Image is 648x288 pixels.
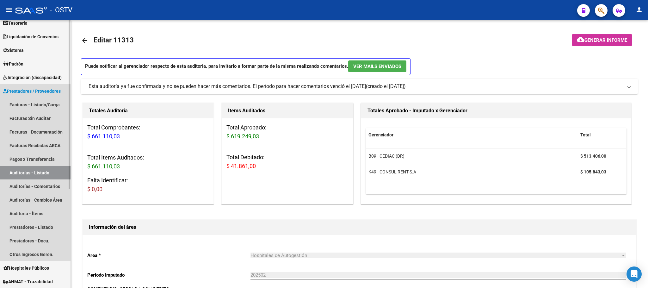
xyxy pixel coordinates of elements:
[89,106,207,116] h1: Totales Auditoría
[572,34,632,46] button: Generar informe
[87,163,120,170] span: $ 661.110,03
[226,123,348,141] h3: Total Aprobado:
[228,106,346,116] h1: Items Auditados
[87,272,250,279] p: Periodo Imputado
[87,186,102,192] span: $ 0,00
[81,37,89,44] mat-icon: arrow_back
[226,133,259,140] span: $ 619.249,03
[348,60,406,72] button: Ver Mails Enviados
[81,79,638,94] mat-expansion-panel-header: Esta auditoría ya fue confirmada y no se pueden hacer más comentarios. El período para hacer come...
[3,47,24,54] span: Sistema
[584,37,627,43] span: Generar informe
[87,153,209,171] h3: Total Items Auditados:
[626,266,642,282] div: Open Intercom Messenger
[580,169,606,174] strong: $ 105.843,03
[87,123,209,141] h3: Total Comprobantes:
[578,128,619,142] datatable-header-cell: Total
[368,169,416,174] span: K49 - CONSUL RENT S.A
[87,176,209,194] h3: Falta Identificar:
[580,132,591,137] span: Total
[3,20,28,27] span: Tesorería
[3,33,59,40] span: Liquidación de Convenios
[250,253,307,258] span: Hospitales de Autogestión
[89,222,630,232] h1: Información del área
[3,278,53,285] span: ANMAT - Trazabilidad
[3,88,61,95] span: Prestadores / Proveedores
[87,252,250,259] p: Area *
[226,163,256,169] span: $ 41.861,00
[94,36,134,44] span: Editar 11313
[367,106,625,116] h1: Totales Aprobado - Imputado x Gerenciador
[3,60,23,67] span: Padrón
[353,64,401,69] span: Ver Mails Enviados
[635,6,643,14] mat-icon: person
[366,128,578,142] datatable-header-cell: Gerenciador
[366,83,406,90] span: (creado el [DATE])
[81,58,410,75] p: Puede notificar al gerenciador respecto de esta auditoria, para invitarlo a formar parte de la mi...
[87,133,120,140] span: $ 661.110,03
[580,153,606,159] strong: $ 513.406,00
[368,132,393,137] span: Gerenciador
[3,265,49,272] span: Hospitales Públicos
[50,3,72,17] span: - OSTV
[577,36,584,43] mat-icon: cloud_download
[368,153,404,159] span: B09 - CEDIAC (DR)
[3,74,62,81] span: Integración (discapacidad)
[89,83,366,90] div: Esta auditoría ya fue confirmada y no se pueden hacer más comentarios. El período para hacer come...
[226,153,348,171] h3: Total Debitado:
[5,6,13,14] mat-icon: menu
